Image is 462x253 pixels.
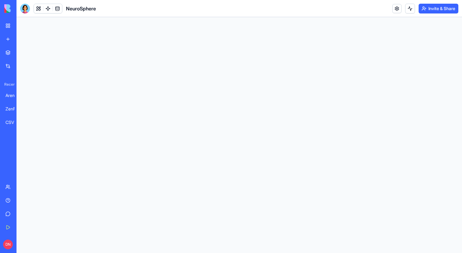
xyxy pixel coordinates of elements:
a: CSV Response Consolidator [2,116,26,128]
img: logo [4,4,42,13]
div: CSV Response Consolidator [5,119,23,125]
a: ArenaX [2,89,26,102]
a: ZenFlow [2,103,26,115]
span: Recent [2,82,15,87]
div: ArenaX [5,92,23,99]
span: DN [3,240,13,249]
span: NeuroSphere [66,5,96,12]
div: ZenFlow [5,106,23,112]
button: Invite & Share [419,4,458,13]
